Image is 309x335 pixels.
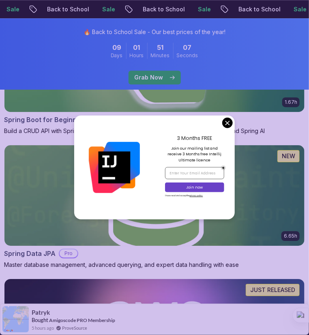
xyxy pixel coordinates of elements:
[4,249,56,258] h2: Spring Data JPA
[104,5,159,13] p: Back to School
[64,5,90,13] p: Sale
[49,317,115,323] a: Amigoscode PRO Membership
[4,115,87,125] h2: Spring Boot for Beginners
[130,52,144,59] span: Hours
[32,317,48,323] span: Bought
[4,145,305,246] img: Spring Data JPA card
[255,5,281,13] p: Sale
[200,5,255,13] p: Back to School
[62,324,87,331] a: ProveSource
[32,324,54,331] span: 5 hours ago
[4,127,305,135] p: Build a CRUD API with Spring Boot and PostgreSQL database using Spring Data JPA and Spring AI
[282,152,295,160] p: NEW
[4,261,305,269] p: Master database management, advanced querying, and expert data handling with ease
[177,52,198,59] span: Seconds
[284,233,297,239] p: 6.65h
[135,73,163,82] p: Grab Now
[2,306,29,333] img: provesource social proof notification image
[60,249,77,258] p: Pro
[285,99,297,105] p: 1.67h
[84,28,225,36] p: 🔥 Back to School Sale - Our best prices of the year!
[151,52,170,59] span: Minutes
[4,145,305,269] a: Spring Data JPA card6.65hNEWSpring Data JPAProMaster database management, advanced querying, and ...
[183,43,192,52] span: 7 Seconds
[9,5,64,13] p: Back to School
[250,286,295,294] p: JUST RELEASED
[111,52,123,59] span: Days
[112,43,121,52] span: 9 Days
[32,309,50,316] span: Patryk
[157,43,163,52] span: 51 Minutes
[159,5,185,13] p: Sale
[133,43,140,52] span: 1 Hours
